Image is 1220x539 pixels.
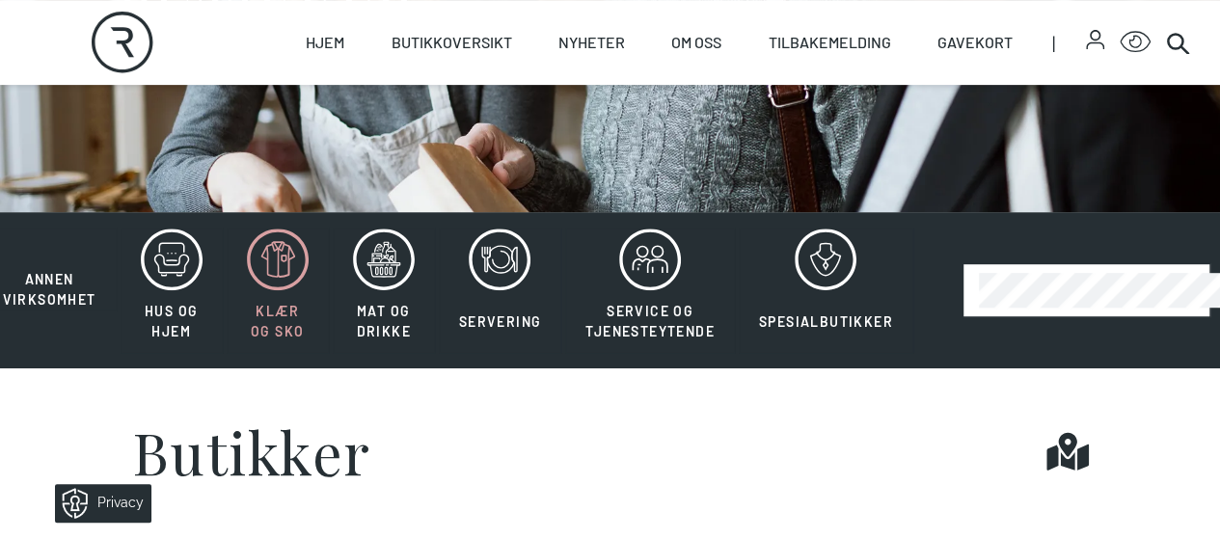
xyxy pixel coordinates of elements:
[739,228,913,353] button: Spesialbutikker
[3,271,96,308] span: Annen virksomhet
[1120,27,1151,58] button: Open Accessibility Menu
[585,303,715,339] span: Service og tjenesteytende
[759,313,893,330] span: Spesialbutikker
[145,303,198,339] span: Hus og hjem
[121,228,223,353] button: Hus og hjem
[132,422,371,480] h1: Butikker
[333,228,435,353] button: Mat og drikke
[251,303,304,339] span: Klær og sko
[565,228,735,353] button: Service og tjenesteytende
[227,228,329,353] button: Klær og sko
[459,313,542,330] span: Servering
[439,228,562,353] button: Servering
[19,477,176,529] iframe: Manage Preferences
[356,303,410,339] span: Mat og drikke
